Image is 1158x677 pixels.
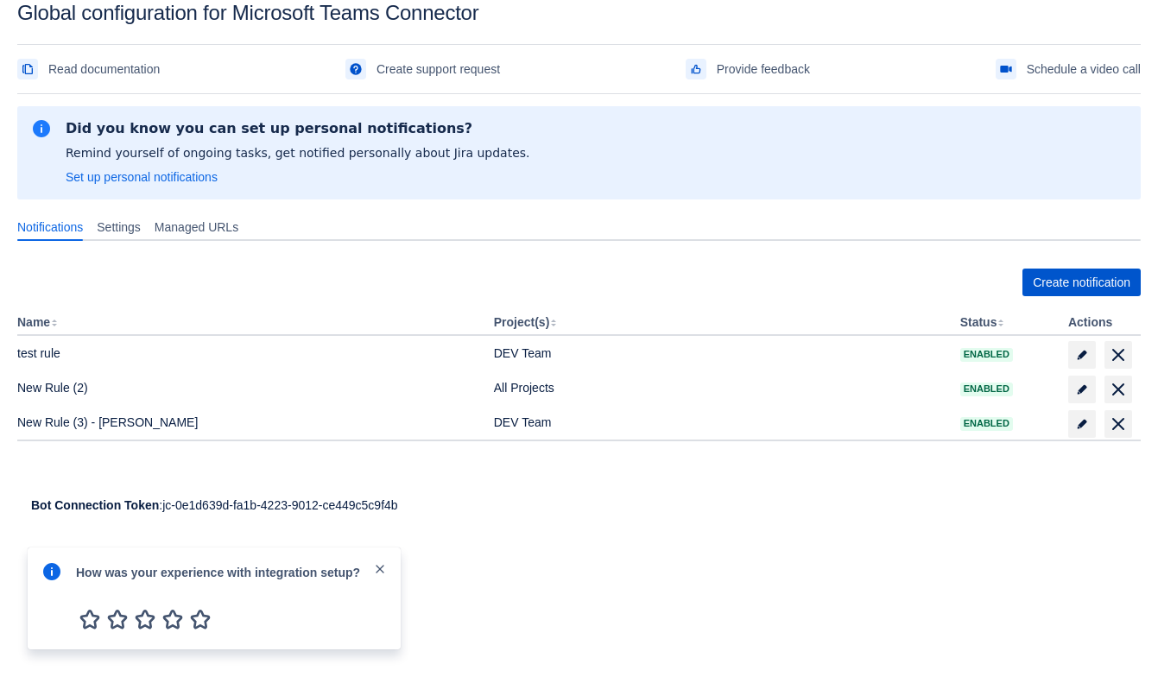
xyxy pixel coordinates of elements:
[31,498,159,512] strong: Bot Connection Token
[104,605,131,633] span: 2
[1108,379,1129,400] span: delete
[76,605,104,633] span: 1
[31,118,52,139] span: information
[960,384,1013,394] span: Enabled
[17,379,480,396] div: New Rule (2)
[373,562,387,576] span: close
[1108,345,1129,365] span: delete
[960,350,1013,359] span: Enabled
[17,218,83,236] span: Notifications
[349,62,363,76] span: support
[494,345,946,362] div: DEV Team
[494,315,550,329] button: Project(s)
[17,345,480,362] div: test rule
[494,379,946,396] div: All Projects
[17,1,1141,25] div: Global configuration for Microsoft Teams Connector
[1075,348,1089,362] span: edit
[689,62,703,76] span: feedback
[960,315,997,329] button: Status
[999,62,1013,76] span: videoCall
[960,419,1013,428] span: Enabled
[1061,310,1141,336] th: Actions
[1075,383,1089,396] span: edit
[1033,269,1130,296] span: Create notification
[155,218,238,236] span: Managed URLs
[1075,417,1089,431] span: edit
[159,605,187,633] span: 4
[187,605,214,633] span: 5
[1022,269,1141,296] button: Create notification
[996,55,1141,83] a: Schedule a video call
[66,144,530,161] p: Remind yourself of ongoing tasks, get notified personally about Jira updates.
[66,168,218,186] a: Set up personal notifications
[686,55,810,83] a: Provide feedback
[31,497,1127,514] div: : jc-0e1d639d-fa1b-4223-9012-ce449c5c9f4b
[66,120,530,137] h2: Did you know you can set up personal notifications?
[377,55,500,83] span: Create support request
[17,55,160,83] a: Read documentation
[48,55,160,83] span: Read documentation
[97,218,141,236] span: Settings
[76,561,373,581] div: How was your experience with integration setup?
[345,55,500,83] a: Create support request
[17,414,480,431] div: New Rule (3) - [PERSON_NAME]
[717,55,810,83] span: Provide feedback
[1027,55,1141,83] span: Schedule a video call
[131,605,159,633] span: 3
[41,561,62,582] span: info
[494,414,946,431] div: DEV Team
[17,315,50,329] button: Name
[1108,414,1129,434] span: delete
[21,62,35,76] span: documentation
